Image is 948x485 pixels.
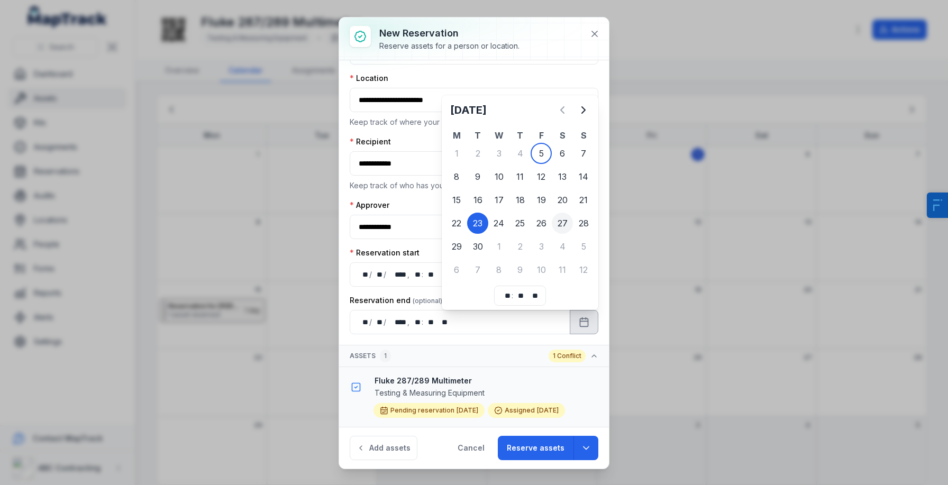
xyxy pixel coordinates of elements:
[531,166,552,187] div: 12
[552,213,573,234] div: Saturday 27 September 2025
[509,236,531,257] div: 2
[424,269,435,280] div: minute,
[350,116,598,128] p: Keep track of where your assets are located.
[514,290,525,301] div: minute,
[449,436,494,460] button: Cancel
[531,129,552,142] th: F
[369,269,373,280] div: /
[573,189,594,211] div: 21
[488,189,509,211] div: Wednesday 17 September 2025
[501,290,512,301] div: hour,
[573,166,594,187] div: 14
[509,236,531,257] div: Thursday 2 October 2025
[552,143,573,164] div: Saturday 6 September 2025
[446,166,467,187] div: 8
[552,166,573,187] div: 13
[457,406,478,415] time: 27/08/2025, 12:00:00 am
[467,213,488,234] div: Tuesday 23 September 2025 selected
[446,259,467,280] div: Monday 6 October 2025
[509,213,531,234] div: 25
[467,189,488,211] div: Tuesday 16 September 2025
[509,213,531,234] div: Thursday 25 September 2025
[446,213,467,234] div: Monday 22 September 2025
[531,213,552,234] div: Friday 26 September 2025
[467,259,488,280] div: 7
[350,248,420,258] label: Reservation start
[573,236,594,257] div: Sunday 5 October 2025
[359,317,369,327] div: day,
[537,406,559,415] time: 29/08/2025, 9:49:30 am
[446,166,467,187] div: Monday 8 September 2025
[509,166,531,187] div: 11
[512,290,514,301] div: :
[467,236,488,257] div: Tuesday 30 September 2025
[509,166,531,187] div: Thursday 11 September 2025
[573,99,594,121] button: Next
[446,129,467,142] th: M
[552,213,573,234] div: 27
[552,259,573,280] div: Saturday 11 October 2025
[509,143,531,164] div: 4
[537,406,559,414] span: [DATE]
[384,269,387,280] div: /
[446,259,467,280] div: 6
[422,269,424,280] div: :
[498,436,573,460] button: Reserve assets
[488,403,565,418] div: Assigned
[573,143,594,164] div: 7
[424,317,435,327] div: minute,
[446,99,594,306] div: Calendar
[411,317,421,327] div: hour,
[552,236,573,257] div: 4
[467,166,488,187] div: 9
[509,259,531,280] div: Thursday 9 October 2025
[488,166,509,187] div: Wednesday 10 September 2025
[437,269,449,280] div: am/pm,
[375,388,485,397] span: Testing & Measuring Equipment
[467,213,488,234] div: 23
[509,259,531,280] div: 9
[446,189,467,211] div: 15
[552,129,573,142] th: S
[369,317,373,327] div: /
[531,189,552,211] div: Friday 19 September 2025
[379,41,519,51] div: Reserve assets for a person or location.
[573,143,594,164] div: Sunday 7 September 2025
[488,236,509,257] div: 1
[488,166,509,187] div: 10
[488,129,509,142] th: W
[467,236,488,257] div: 30
[509,129,531,142] th: T
[509,189,531,211] div: 18
[552,99,573,121] button: Previous
[488,143,509,164] div: Wednesday 3 September 2025
[350,350,391,362] span: Assets
[407,269,411,280] div: ,
[531,259,552,280] div: 10
[531,213,552,234] div: 26
[531,189,552,211] div: 19
[488,259,509,280] div: Wednesday 8 October 2025
[552,189,573,211] div: Saturday 20 September 2025
[407,317,411,327] div: ,
[531,143,552,164] div: Today, Friday 5 September 2025, First available date
[488,236,509,257] div: Wednesday 1 October 2025
[573,213,594,234] div: 28
[411,269,421,280] div: hour,
[359,269,369,280] div: day,
[488,213,509,234] div: Wednesday 24 September 2025
[573,259,594,280] div: Sunday 12 October 2025
[446,236,467,257] div: Monday 29 September 2025
[509,189,531,211] div: Thursday 18 September 2025
[446,143,467,164] div: Monday 1 September 2025
[552,259,573,280] div: 11
[350,215,598,239] input: :rsa:-form-item-label
[450,103,552,117] h2: [DATE]
[552,189,573,211] div: 20
[467,259,488,280] div: Tuesday 7 October 2025
[437,317,449,327] div: am/pm,
[384,317,387,327] div: /
[446,143,467,164] div: 1
[422,317,424,327] div: :
[552,143,573,164] div: 6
